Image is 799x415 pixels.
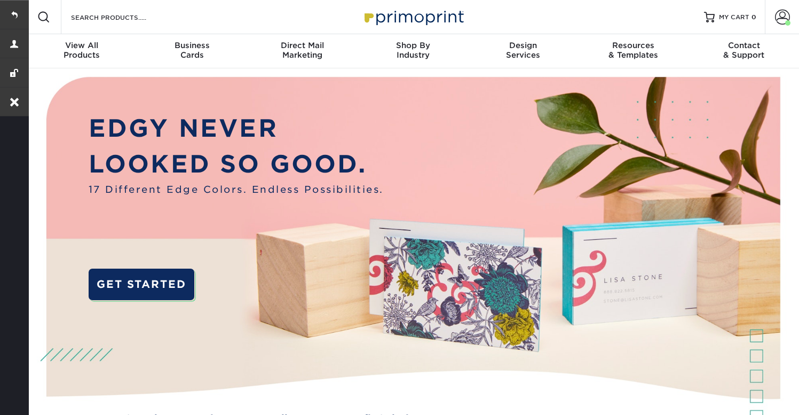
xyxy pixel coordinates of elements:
input: SEARCH PRODUCTS..... [70,11,174,24]
div: & Templates [579,41,689,60]
span: 17 Different Edge Colors. Endless Possibilities. [89,183,384,197]
a: Shop ByIndustry [358,34,468,68]
div: Marketing [247,41,358,60]
img: Primoprint [360,5,466,28]
a: View AllProducts [27,34,137,68]
span: Shop By [358,41,468,50]
div: Products [27,41,137,60]
span: Resources [579,41,689,50]
span: Direct Mail [247,41,358,50]
span: 0 [751,13,756,21]
span: Contact [689,41,799,50]
span: Design [468,41,579,50]
span: MY CART [719,13,749,22]
a: BusinessCards [137,34,248,68]
div: Industry [358,41,468,60]
span: View All [27,41,137,50]
a: DesignServices [468,34,579,68]
div: & Support [689,41,799,60]
a: Direct MailMarketing [247,34,358,68]
p: LOOKED SO GOOD. [89,146,384,182]
div: Services [468,41,579,60]
p: EDGY NEVER [89,111,384,146]
a: Resources& Templates [579,34,689,68]
a: GET STARTED [89,269,194,300]
a: Contact& Support [689,34,799,68]
div: Cards [137,41,248,60]
span: Business [137,41,248,50]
